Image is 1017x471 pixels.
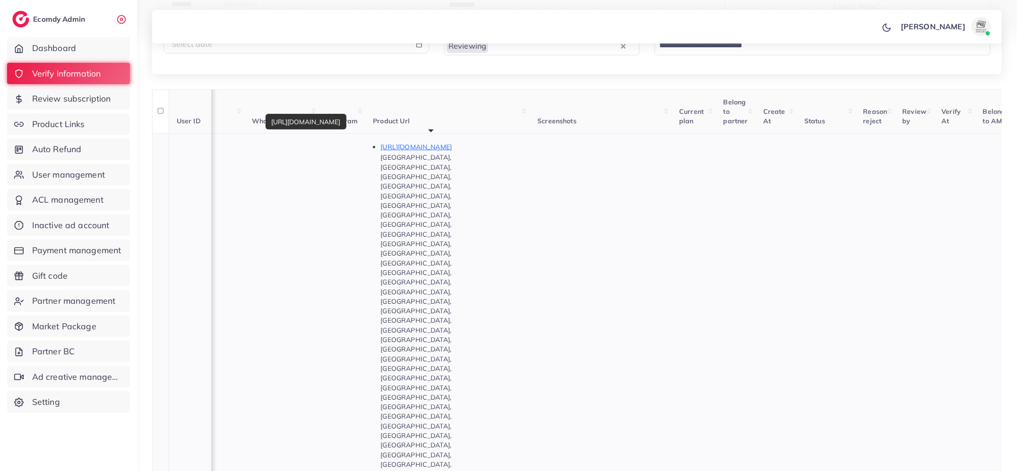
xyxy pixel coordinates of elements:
[7,391,130,413] a: Setting
[7,63,130,85] a: Verify information
[32,270,68,282] span: Gift code
[7,265,130,287] a: Gift code
[12,11,29,27] img: logo
[763,107,785,125] span: Create At
[32,219,110,231] span: Inactive ad account
[32,93,111,105] span: Review subscription
[12,11,87,27] a: logoEcomdy Admin
[266,114,346,129] div: [URL][DOMAIN_NAME]
[7,240,130,261] a: Payment management
[32,396,60,408] span: Setting
[32,42,76,54] span: Dashboard
[32,169,105,181] span: User management
[863,107,888,125] span: Reason reject
[7,341,130,362] a: Partner BC
[177,117,201,125] span: User ID
[7,366,130,388] a: Ad creative management
[903,107,927,125] span: Review by
[32,68,101,80] span: Verify information
[32,320,96,333] span: Market Package
[972,17,991,36] img: avatar
[7,316,130,337] a: Market Package
[33,15,87,24] h2: Ecomdy Admin
[901,21,965,32] p: [PERSON_NAME]
[32,345,75,358] span: Partner BC
[537,117,577,125] span: Screenshots
[373,117,410,125] span: Product Url
[679,107,704,125] span: Current plan
[32,371,123,383] span: Ad creative management
[983,107,1006,125] span: Belong to AM
[32,295,116,307] span: Partner management
[804,117,825,125] span: Status
[7,113,130,135] a: Product Links
[942,107,961,125] span: Verify At
[252,117,287,125] span: WhatsApp
[7,88,130,110] a: Review subscription
[32,244,121,257] span: Payment management
[724,98,748,126] span: Belong to partner
[32,118,85,130] span: Product Links
[172,39,213,49] span: Select date
[7,138,130,160] a: Auto Refund
[7,37,130,59] a: Dashboard
[7,290,130,312] a: Partner management
[896,17,994,36] a: [PERSON_NAME]avatar
[7,189,130,211] a: ACL management
[7,164,130,186] a: User management
[32,194,103,206] span: ACL management
[380,141,522,153] p: [URL][DOMAIN_NAME]
[32,143,82,155] span: Auto Refund
[7,214,130,236] a: Inactive ad account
